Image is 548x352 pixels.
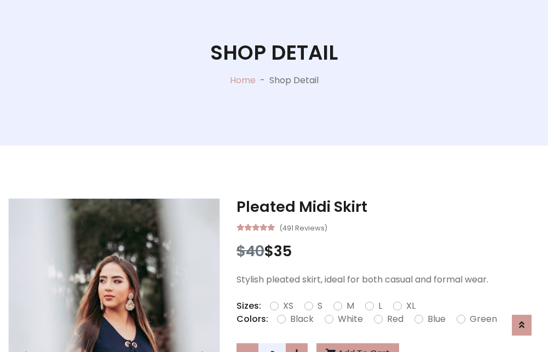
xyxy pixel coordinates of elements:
small: (491 Reviews) [279,221,327,234]
p: Colors: [236,313,268,326]
span: 35 [274,241,292,261]
label: White [338,313,363,326]
label: XS [283,299,293,313]
p: - [256,74,269,87]
label: XL [406,299,416,313]
p: Shop Detail [269,74,319,87]
label: Red [387,313,403,326]
label: Blue [428,313,446,326]
label: M [347,299,354,313]
p: Sizes: [236,299,261,313]
h3: $ [236,243,540,260]
label: Black [290,313,314,326]
label: Green [470,313,497,326]
a: Home [230,74,256,86]
span: $40 [236,241,264,261]
h1: Shop Detail [210,41,338,65]
label: S [318,299,322,313]
p: Stylish pleated skirt, ideal for both casual and formal wear. [236,273,540,286]
h3: Pleated Midi Skirt [236,198,540,216]
label: L [378,299,382,313]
